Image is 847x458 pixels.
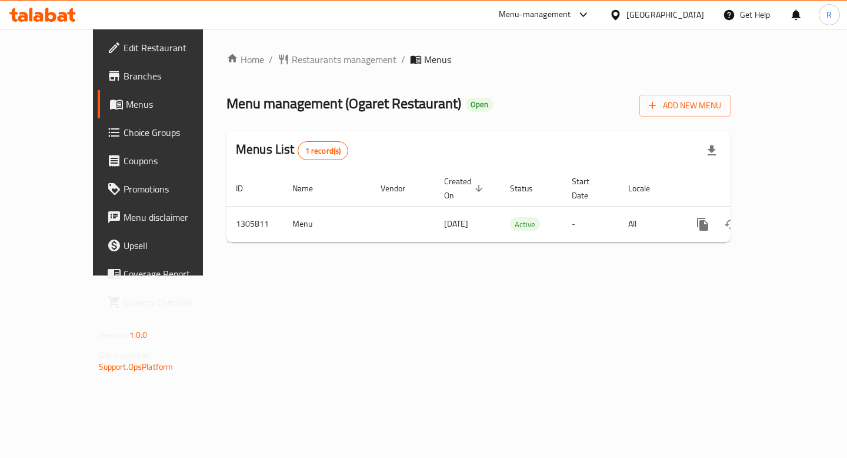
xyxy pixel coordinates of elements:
[717,210,745,238] button: Change Status
[466,99,493,109] span: Open
[98,231,234,260] a: Upsell
[226,52,731,67] nav: breadcrumb
[126,97,225,111] span: Menus
[226,90,461,117] span: Menu management ( Ogaret Restaurant )
[98,62,234,90] a: Branches
[510,181,548,195] span: Status
[381,181,421,195] span: Vendor
[98,34,234,62] a: Edit Restaurant
[679,171,811,207] th: Actions
[99,359,174,374] a: Support.OpsPlatform
[236,181,258,195] span: ID
[99,347,153,363] span: Get support on:
[278,52,396,67] a: Restaurants management
[129,327,148,343] span: 1.0.0
[444,216,468,231] span: [DATE]
[124,267,225,281] span: Coverage Report
[283,206,371,242] td: Menu
[424,52,451,67] span: Menus
[689,210,717,238] button: more
[124,69,225,83] span: Branches
[226,52,264,67] a: Home
[124,41,225,55] span: Edit Restaurant
[98,175,234,203] a: Promotions
[619,206,679,242] td: All
[99,327,128,343] span: Version:
[444,174,486,203] span: Created On
[124,154,225,168] span: Coupons
[510,218,540,231] span: Active
[499,8,571,22] div: Menu-management
[226,206,283,242] td: 1305811
[98,90,234,118] a: Menus
[298,145,348,157] span: 1 record(s)
[562,206,619,242] td: -
[124,182,225,196] span: Promotions
[269,52,273,67] li: /
[572,174,605,203] span: Start Date
[124,210,225,224] span: Menu disclaimer
[98,260,234,288] a: Coverage Report
[98,288,234,316] a: Grocery Checklist
[826,8,832,21] span: R
[124,125,225,140] span: Choice Groups
[628,181,665,195] span: Locale
[639,95,731,117] button: Add New Menu
[226,171,811,243] table: enhanced table
[124,295,225,309] span: Grocery Checklist
[124,238,225,253] span: Upsell
[298,141,349,160] div: Total records count
[466,98,493,112] div: Open
[626,8,704,21] div: [GEOGRAPHIC_DATA]
[510,217,540,231] div: Active
[236,141,348,160] h2: Menus List
[292,52,396,67] span: Restaurants management
[401,52,405,67] li: /
[98,118,234,147] a: Choice Groups
[698,137,726,165] div: Export file
[292,181,328,195] span: Name
[649,98,721,113] span: Add New Menu
[98,203,234,231] a: Menu disclaimer
[98,147,234,175] a: Coupons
